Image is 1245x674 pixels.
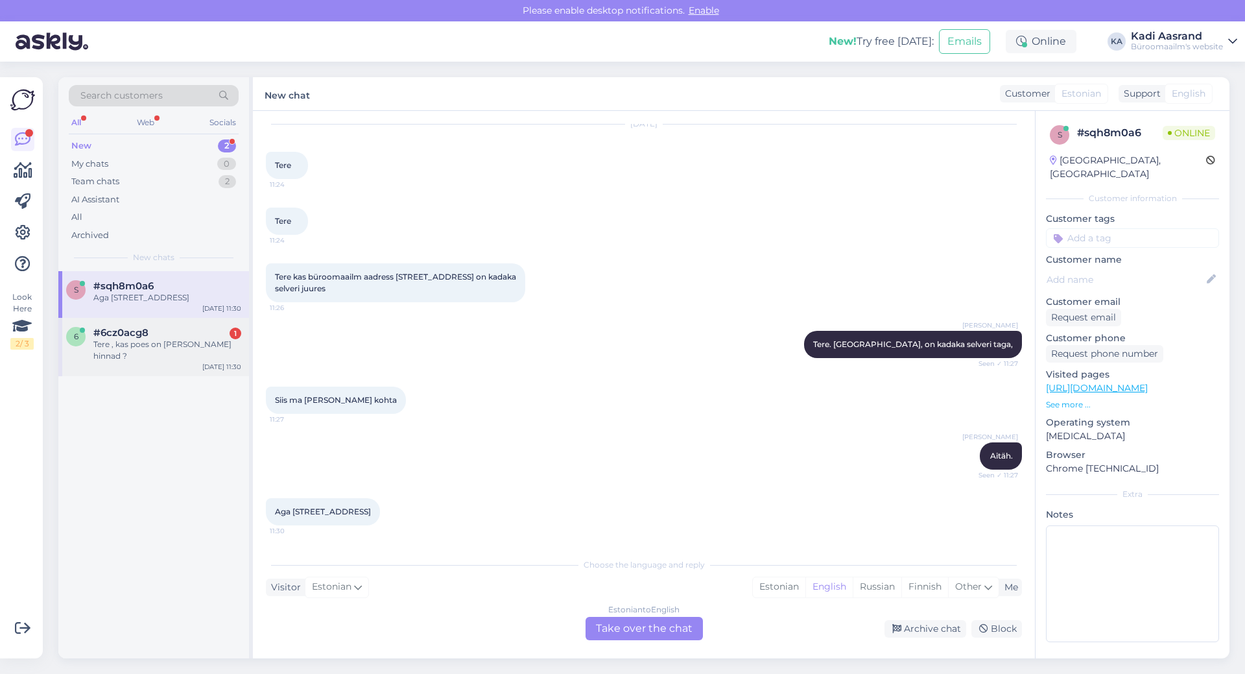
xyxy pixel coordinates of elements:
div: Online [1006,30,1076,53]
div: KA [1108,32,1126,51]
p: [MEDICAL_DATA] [1046,429,1219,443]
div: Archived [71,229,109,242]
div: Request email [1046,309,1121,326]
div: Russian [853,577,901,597]
span: [PERSON_NAME] [962,320,1018,330]
span: 11:26 [270,303,318,313]
div: Try free [DATE]: [829,34,934,49]
span: Estonian [312,580,351,594]
div: Estonian to English [608,604,680,616]
div: Request phone number [1046,345,1163,363]
span: Seen ✓ 11:27 [969,470,1018,480]
div: Take over the chat [586,617,703,640]
p: Customer name [1046,253,1219,267]
div: [GEOGRAPHIC_DATA], [GEOGRAPHIC_DATA] [1050,154,1206,181]
button: Emails [939,29,990,54]
span: Tere kas büroomaailm aadress [STREET_ADDRESS] on kadaka selveri juures [275,272,518,293]
span: Aitäh. [990,451,1013,461]
span: Estonian [1061,87,1101,101]
label: New chat [265,85,310,102]
span: 6 [74,331,78,341]
div: [DATE] [266,118,1022,130]
span: Tere. [GEOGRAPHIC_DATA], on kadaka selveri taga, [813,339,1013,349]
div: All [71,211,82,224]
div: 0 [217,158,236,171]
div: 2 / 3 [10,338,34,350]
span: New chats [133,252,174,263]
div: Archive chat [884,620,966,638]
span: #sqh8m0a6 [93,280,154,292]
div: Tere , kas poes on [PERSON_NAME] hinnad ? [93,339,241,362]
span: 11:30 [270,526,318,536]
p: Browser [1046,448,1219,462]
div: New [71,139,91,152]
div: Büroomaailm's website [1131,42,1223,52]
div: [DATE] 11:30 [202,304,241,313]
div: Choose the language and reply [266,559,1022,571]
p: See more ... [1046,399,1219,411]
span: 11:27 [270,415,318,424]
div: Block [971,620,1022,638]
div: Look Here [10,291,34,350]
p: Customer tags [1046,212,1219,226]
p: Notes [1046,508,1219,522]
div: Support [1119,87,1161,101]
div: AI Assistant [71,193,119,206]
span: 11:24 [270,235,318,245]
span: #6cz0acg8 [93,327,148,339]
span: [PERSON_NAME] [962,432,1018,442]
a: Kadi AasrandBüroomaailm's website [1131,31,1237,52]
div: # sqh8m0a6 [1077,125,1163,141]
span: Tere [275,216,291,226]
input: Add name [1047,272,1204,287]
div: Me [999,581,1018,594]
span: Siis ma [PERSON_NAME] kohta [275,395,397,405]
div: 2 [219,175,236,188]
span: Online [1163,126,1215,140]
div: Kadi Aasrand [1131,31,1223,42]
span: Tere [275,160,291,170]
span: Other [955,581,982,592]
div: Finnish [901,577,948,597]
div: My chats [71,158,108,171]
img: Askly Logo [10,88,35,112]
div: Visitor [266,581,301,594]
div: 2 [218,139,236,152]
div: Team chats [71,175,119,188]
span: Search customers [80,89,163,102]
b: New! [829,35,857,47]
span: Enable [685,5,723,16]
div: English [805,577,853,597]
span: Aga [STREET_ADDRESS] [275,507,371,516]
div: Web [134,114,157,131]
div: Estonian [753,577,805,597]
p: Visited pages [1046,368,1219,381]
p: Operating system [1046,416,1219,429]
span: Seen ✓ 11:27 [969,359,1018,368]
span: 11:24 [270,180,318,189]
div: All [69,114,84,131]
span: s [74,285,78,295]
p: Chrome [TECHNICAL_ID] [1046,462,1219,475]
span: English [1172,87,1205,101]
span: s [1058,130,1062,139]
p: Customer phone [1046,331,1219,345]
div: Customer [1000,87,1050,101]
div: Customer information [1046,193,1219,204]
div: Extra [1046,488,1219,500]
div: Socials [207,114,239,131]
a: [URL][DOMAIN_NAME] [1046,382,1148,394]
p: Customer email [1046,295,1219,309]
div: Aga [STREET_ADDRESS] [93,292,241,304]
div: 1 [230,328,241,339]
input: Add a tag [1046,228,1219,248]
div: [DATE] 11:30 [202,362,241,372]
